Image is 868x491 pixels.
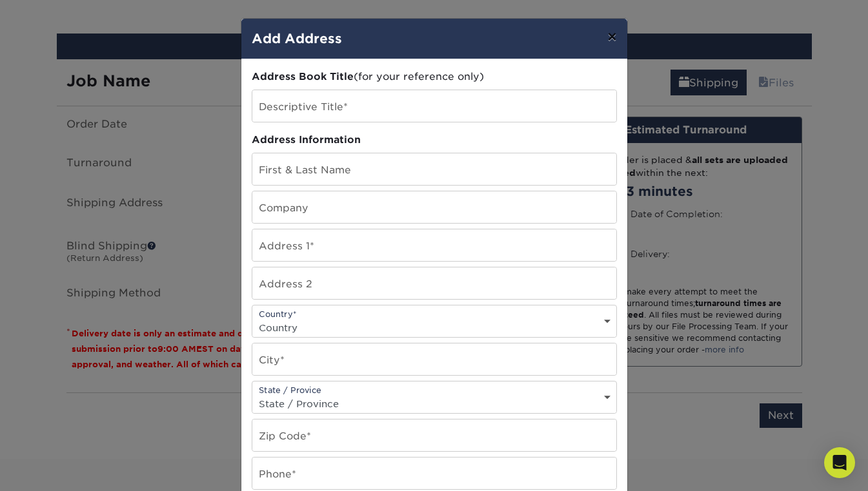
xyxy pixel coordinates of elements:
[252,70,354,82] span: Address Book Title
[597,19,627,55] button: ×
[252,70,617,84] div: (for your reference only)
[824,447,855,478] div: Open Intercom Messenger
[252,133,617,148] div: Address Information
[252,29,617,48] h4: Add Address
